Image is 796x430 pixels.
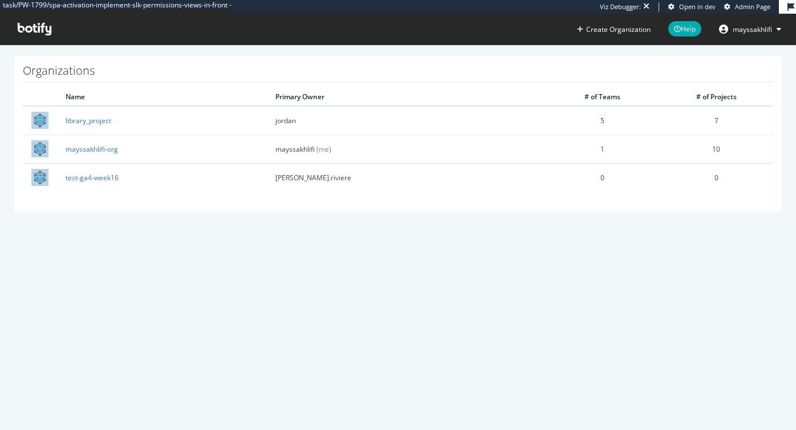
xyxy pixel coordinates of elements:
span: Help [668,21,701,36]
span: Admin Page [735,2,770,11]
div: Viz Debugger: [600,2,641,11]
span: mayssakhlifi [733,25,772,34]
a: Open in dev [668,2,716,11]
button: Create Organization [576,24,651,35]
a: Admin Page [724,2,770,11]
button: mayssakhlifi [710,20,790,38]
span: Open in dev [679,2,716,11]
